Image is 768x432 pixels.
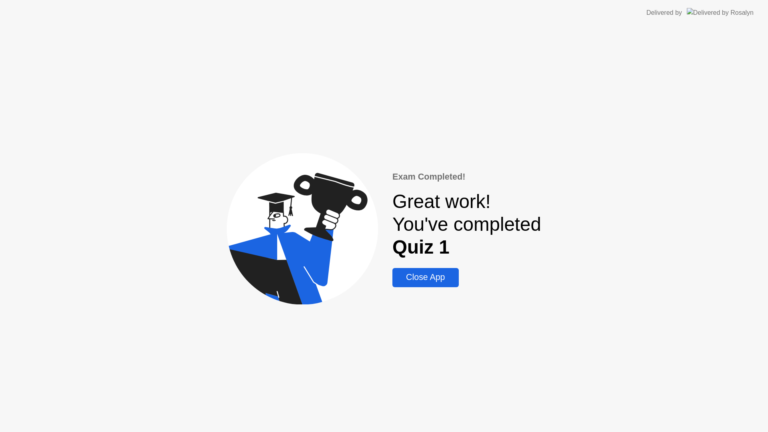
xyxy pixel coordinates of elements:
div: Close App [395,272,456,282]
button: Close App [392,268,458,287]
div: Delivered by [646,8,682,18]
div: Exam Completed! [392,170,541,183]
b: Quiz 1 [392,236,450,258]
img: Delivered by Rosalyn [687,8,754,17]
div: Great work! You've completed [392,190,541,258]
